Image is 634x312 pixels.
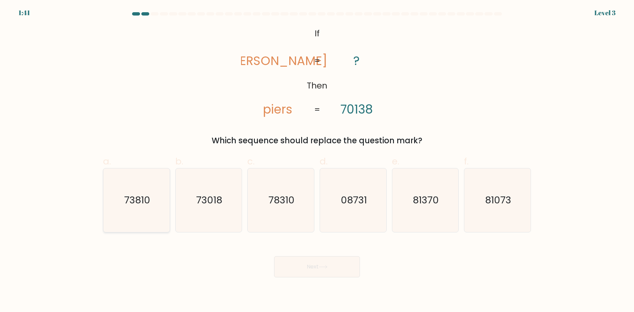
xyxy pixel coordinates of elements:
text: 73018 [196,193,222,207]
tspan: [PERSON_NAME] [228,52,327,69]
tspan: 70138 [340,101,373,118]
text: 81370 [413,193,439,207]
button: Next [274,256,360,277]
div: Which sequence should replace the question mark? [107,135,527,147]
text: 08731 [341,193,367,207]
tspan: = [314,104,320,116]
span: e. [392,155,399,168]
tspan: = [314,55,320,67]
span: a. [103,155,111,168]
span: b. [175,155,183,168]
text: 81073 [485,193,511,207]
tspan: If [315,27,320,39]
svg: @import url('[URL][DOMAIN_NAME]); [241,25,393,119]
tspan: Then [307,80,327,92]
tspan: ? [353,52,360,69]
div: 1:41 [18,8,30,18]
text: 73810 [124,193,150,207]
text: 78310 [268,193,295,207]
tspan: piers [263,101,292,118]
span: d. [320,155,328,168]
span: c. [247,155,255,168]
div: Level 3 [594,8,616,18]
span: f. [464,155,469,168]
